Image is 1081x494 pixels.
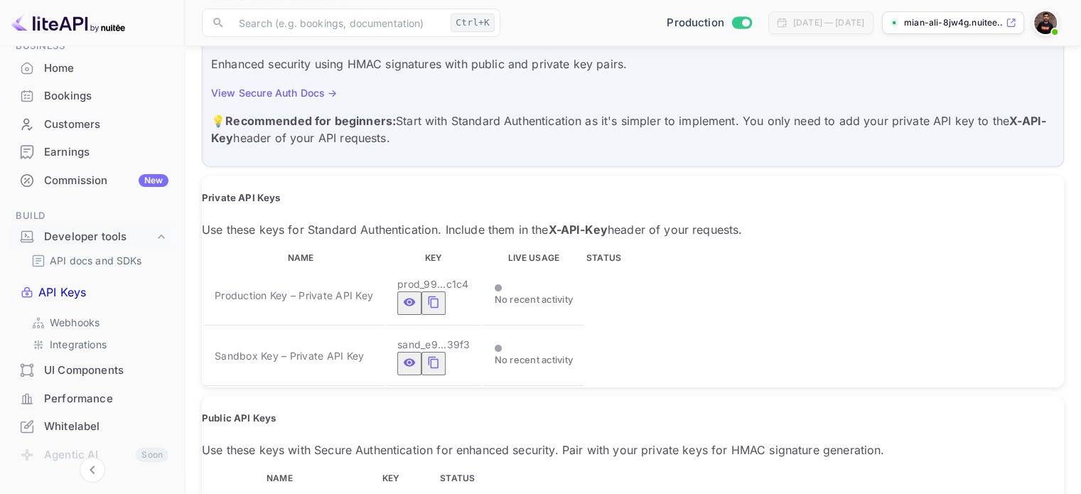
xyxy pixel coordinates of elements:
[9,111,176,139] div: Customers
[661,15,757,31] div: Switch to Sandbox mode
[9,208,176,224] span: Build
[439,471,489,485] th: STATUS
[202,191,1064,205] h5: Private API Keys
[397,338,470,350] span: sand_e9...39f3
[225,114,396,128] strong: Recommended for beginners:
[31,337,164,352] a: Integrations
[386,251,482,265] th: KEY
[495,354,574,365] span: No recent activity
[50,315,100,330] p: Webhooks
[9,82,176,109] a: Bookings
[793,16,864,29] div: [DATE] — [DATE]
[548,222,607,237] strong: X-API-Key
[44,229,154,245] div: Developer tools
[211,112,1055,146] p: 💡 Start with Standard Authentication as it's simpler to implement. You only need to add your priv...
[9,385,176,412] a: Performance
[495,294,574,305] span: No recent activity
[44,117,168,133] div: Customers
[586,251,635,265] th: STATUS
[44,419,168,435] div: Whitelabel
[202,249,637,387] table: private api keys table
[139,174,168,187] div: New
[44,60,168,77] div: Home
[9,139,176,166] div: Earnings
[9,413,176,441] div: Whitelabel
[9,385,176,413] div: Performance
[9,167,176,195] div: CommissionNew
[26,334,170,355] div: Integrations
[211,114,1046,145] strong: X-API-Key
[397,278,469,290] span: prod_99...c1c4
[904,16,1003,29] p: mian-ali-8jw4g.nuitee....
[230,9,445,37] input: Search (e.g. bookings, documentation)
[483,251,585,265] th: LIVE USAGE
[667,15,724,31] span: Production
[44,88,168,104] div: Bookings
[9,111,176,137] a: Customers
[202,221,1064,238] p: Use these keys for Standard Authentication. Include them in the header of your requests.
[344,471,439,485] th: KEY
[215,350,364,362] span: Sandbox Key – Private API Key
[9,225,176,249] div: Developer tools
[31,253,164,268] a: API docs and SDKs
[38,284,86,301] p: API Keys
[44,173,168,189] div: Commission
[203,471,343,485] th: NAME
[9,413,176,439] a: Whitelabel
[80,457,105,483] button: Collapse navigation
[31,315,164,330] a: Webhooks
[26,250,170,271] div: API docs and SDKs
[9,55,176,81] a: Home
[202,441,1064,458] p: Use these keys with Secure Authentication for enhanced security. Pair with your private keys for ...
[9,357,176,385] div: UI Components
[20,272,173,312] a: API Keys
[44,391,168,407] div: Performance
[215,289,373,301] span: Production Key – Private API Key
[44,144,168,161] div: Earnings
[9,167,176,193] a: CommissionNew
[211,87,337,99] a: View Secure Auth Docs →
[9,139,176,165] a: Earnings
[50,337,107,352] p: Integrations
[26,312,170,333] div: Webhooks
[11,11,125,34] img: LiteAPI logo
[9,357,176,383] a: UI Components
[202,412,1064,426] h5: Public API Keys
[9,38,176,54] span: Business
[44,476,168,493] div: API Logs
[203,251,384,265] th: NAME
[44,363,168,379] div: UI Components
[1034,11,1057,34] img: Mian Ali
[211,55,1055,73] p: Enhanced security using HMAC signatures with public and private key pairs.
[9,55,176,82] div: Home
[451,14,495,32] div: Ctrl+K
[9,82,176,110] div: Bookings
[50,253,142,268] p: API docs and SDKs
